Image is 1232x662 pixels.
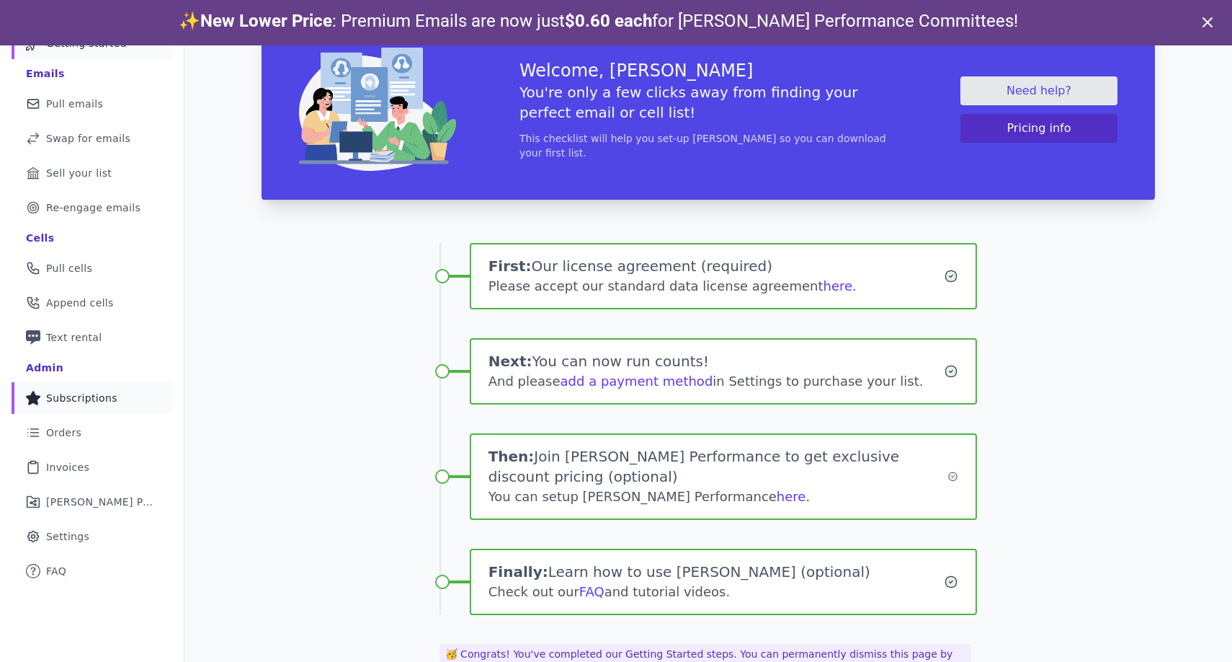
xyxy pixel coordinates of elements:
p: This checklist will help you set-up [PERSON_NAME] so you can download your first list. [519,131,897,160]
button: Pricing info [960,114,1117,143]
h3: Welcome, [PERSON_NAME] [519,59,897,82]
a: Pull emails [12,88,172,120]
a: Swap for emails [12,123,172,154]
span: Pull cells [46,261,92,275]
a: Pull cells [12,252,172,284]
a: [PERSON_NAME] Performance [12,486,172,518]
span: First: [488,257,532,275]
a: Orders [12,417,172,449]
div: And please in Settings to purchase your list. [488,371,945,392]
h1: You can now run counts! [488,351,945,371]
span: Settings [46,529,89,544]
a: Sell your list [12,157,172,189]
span: Finally: [488,563,548,581]
div: You can setup [PERSON_NAME] Performance . [488,487,947,507]
h1: Learn how to use [PERSON_NAME] (optional) [488,562,945,582]
span: Swap for emails [46,131,130,146]
span: Then: [488,448,535,465]
h5: You're only a few clicks away from finding your perfect email or cell list! [519,82,897,123]
span: Pull emails [46,97,103,111]
div: Admin [26,361,63,375]
span: Append cells [46,296,114,310]
span: FAQ [46,564,66,578]
a: Text rental [12,322,172,353]
div: Cells [26,231,54,245]
span: Invoices [46,460,89,475]
a: Re-engage emails [12,192,172,224]
span: Orders [46,425,81,440]
div: Check out our and tutorial videos. [488,582,945,602]
a: Settings [12,521,172,552]
a: add a payment method [561,374,713,389]
div: Emails [26,66,65,81]
a: Append cells [12,287,172,319]
h1: Join [PERSON_NAME] Performance to get exclusive discount pricing (optional) [488,446,947,487]
a: Subscriptions [12,382,172,414]
span: [PERSON_NAME] Performance [46,495,155,509]
div: Please accept our standard data license agreement [488,276,945,296]
a: FAQ [579,584,604,599]
span: Sell your list [46,166,112,180]
a: Need help? [960,76,1117,105]
h1: Our license agreement (required) [488,256,945,276]
span: Subscriptions [46,391,117,405]
a: here [777,489,806,504]
span: Next: [488,353,532,370]
span: Re-engage emails [46,200,140,215]
img: img [299,48,456,171]
span: Text rental [46,330,102,345]
a: Invoices [12,451,172,483]
a: FAQ [12,555,172,587]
